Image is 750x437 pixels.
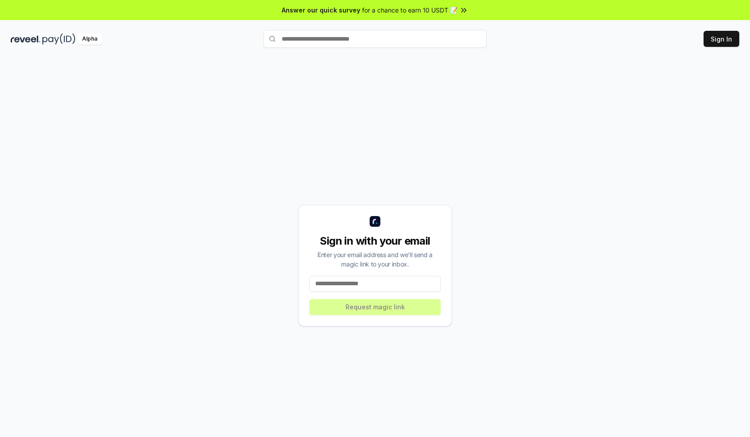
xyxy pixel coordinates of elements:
[309,234,441,248] div: Sign in with your email
[362,5,458,15] span: for a chance to earn 10 USDT 📝
[704,31,739,47] button: Sign In
[11,33,41,45] img: reveel_dark
[309,250,441,269] div: Enter your email address and we’ll send a magic link to your inbox.
[370,216,380,227] img: logo_small
[42,33,75,45] img: pay_id
[282,5,360,15] span: Answer our quick survey
[77,33,102,45] div: Alpha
